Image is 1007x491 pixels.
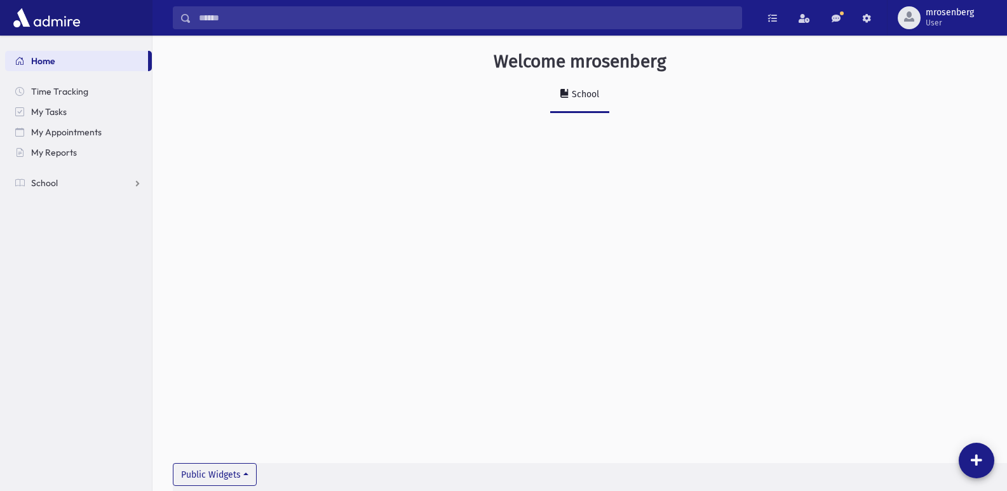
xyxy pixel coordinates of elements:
[550,77,609,113] a: School
[569,89,599,100] div: School
[5,173,152,193] a: School
[31,177,58,189] span: School
[5,51,148,71] a: Home
[5,81,152,102] a: Time Tracking
[31,147,77,158] span: My Reports
[10,5,83,30] img: AdmirePro
[5,142,152,163] a: My Reports
[31,126,102,138] span: My Appointments
[173,463,257,486] button: Public Widgets
[31,86,88,97] span: Time Tracking
[5,102,152,122] a: My Tasks
[926,18,974,28] span: User
[926,8,974,18] span: mrosenberg
[494,51,666,72] h3: Welcome mrosenberg
[5,122,152,142] a: My Appointments
[31,106,67,118] span: My Tasks
[191,6,741,29] input: Search
[31,55,55,67] span: Home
